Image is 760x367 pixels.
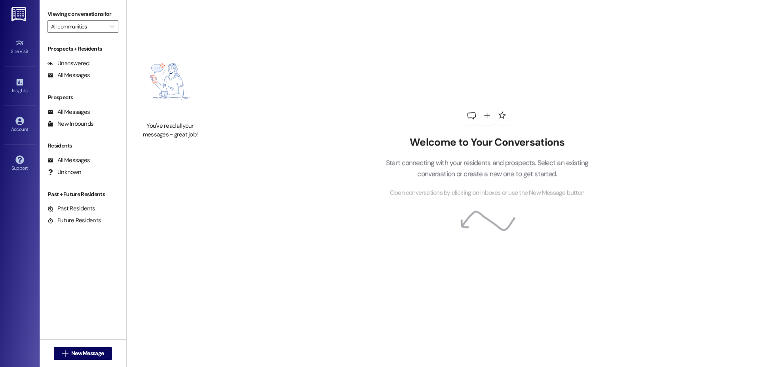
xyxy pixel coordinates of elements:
[47,8,118,20] label: Viewing conversations for
[40,190,126,199] div: Past + Future Residents
[47,120,93,128] div: New Inbounds
[28,47,30,53] span: •
[4,76,36,97] a: Insights •
[40,45,126,53] div: Prospects + Residents
[54,347,112,360] button: New Message
[374,136,600,149] h2: Welcome to Your Conversations
[135,45,205,118] img: empty-state
[135,122,205,139] div: You've read all your messages - great job!
[4,114,36,136] a: Account
[4,36,36,58] a: Site Visit •
[47,168,81,176] div: Unknown
[40,93,126,102] div: Prospects
[110,23,114,30] i: 
[390,188,584,198] span: Open conversations by clicking on inboxes or use the New Message button
[47,71,90,79] div: All Messages
[62,350,68,357] i: 
[40,142,126,150] div: Residents
[47,108,90,116] div: All Messages
[27,87,28,92] span: •
[71,349,104,358] span: New Message
[4,153,36,174] a: Support
[47,156,90,165] div: All Messages
[374,157,600,180] p: Start connecting with your residents and prospects. Select an existing conversation or create a n...
[47,59,89,68] div: Unanswered
[47,216,101,225] div: Future Residents
[47,204,95,213] div: Past Residents
[51,20,106,33] input: All communities
[11,7,28,21] img: ResiDesk Logo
